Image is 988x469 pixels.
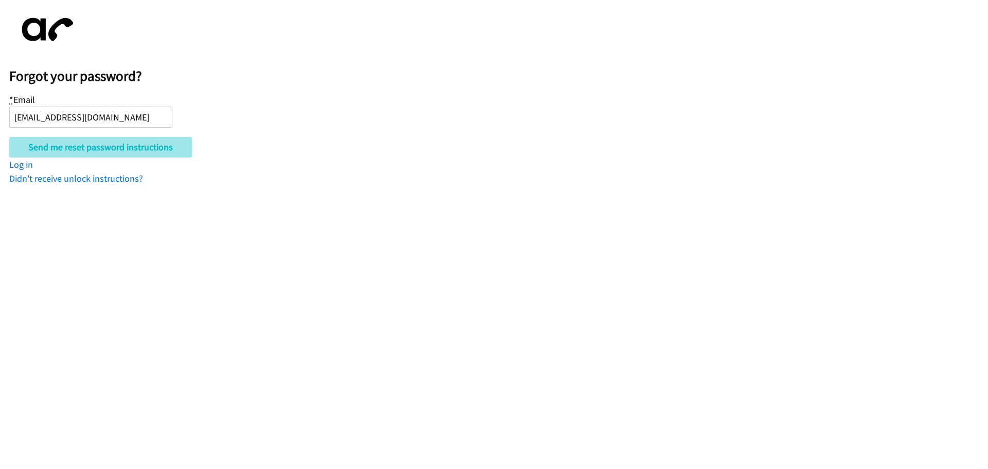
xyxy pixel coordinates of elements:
a: Log in [9,159,33,170]
label: Email [9,94,35,106]
img: aphone-8a226864a2ddd6a5e75d1ebefc011f4aa8f32683c2d82f3fb0802fe031f96514.svg [9,9,81,50]
abbr: required [9,94,13,106]
input: Send me reset password instructions [9,137,192,158]
a: Didn't receive unlock instructions? [9,172,143,184]
h2: Forgot your password? [9,67,988,85]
